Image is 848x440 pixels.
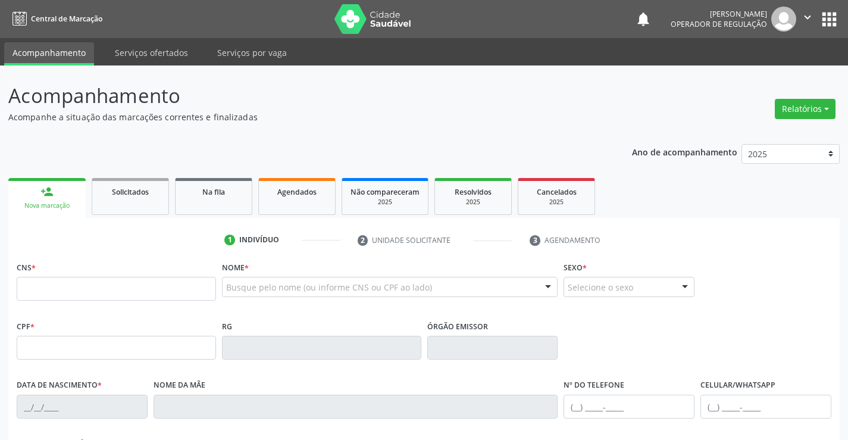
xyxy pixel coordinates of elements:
div: 2025 [443,198,503,207]
div: [PERSON_NAME] [671,9,767,19]
div: 2025 [351,198,420,207]
button: apps [819,9,840,30]
div: Nova marcação [17,201,77,210]
label: Nome [222,258,249,277]
button:  [796,7,819,32]
a: Central de Marcação [8,9,102,29]
label: Sexo [564,258,587,277]
span: Busque pelo nome (ou informe CNS ou CPF ao lado) [226,281,432,294]
label: RG [222,317,232,336]
label: Nº do Telefone [564,376,624,395]
a: Serviços por vaga [209,42,295,63]
span: Solicitados [112,187,149,197]
span: Agendados [277,187,317,197]
input: (__) _____-_____ [700,395,831,419]
label: Órgão emissor [427,317,488,336]
span: Na fila [202,187,225,197]
label: CNS [17,258,36,277]
p: Acompanhe a situação das marcações correntes e finalizadas [8,111,590,123]
label: CPF [17,317,35,336]
div: Indivíduo [239,235,279,245]
span: Não compareceram [351,187,420,197]
label: Data de nascimento [17,376,102,395]
button: notifications [635,11,652,27]
a: Acompanhamento [4,42,94,65]
span: Cancelados [537,187,577,197]
button: Relatórios [775,99,836,119]
div: 2025 [527,198,586,207]
div: person_add [40,185,54,198]
p: Acompanhamento [8,81,590,111]
label: Celular/WhatsApp [700,376,775,395]
input: (__) _____-_____ [564,395,694,419]
i:  [801,11,814,24]
a: Serviços ofertados [107,42,196,63]
input: __/__/____ [17,395,148,419]
img: img [771,7,796,32]
span: Selecione o sexo [568,281,633,294]
span: Resolvidos [455,187,492,197]
div: 1 [224,235,235,245]
label: Nome da mãe [154,376,205,395]
span: Operador de regulação [671,19,767,29]
span: Central de Marcação [31,14,102,24]
p: Ano de acompanhamento [632,144,737,159]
